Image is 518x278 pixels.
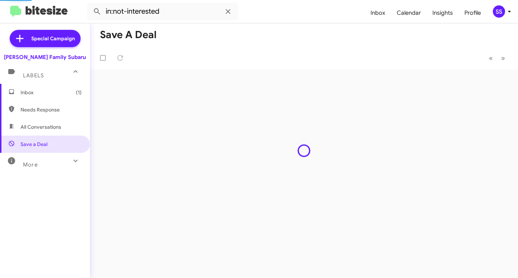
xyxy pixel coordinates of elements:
[21,141,47,148] span: Save a Deal
[76,89,82,96] span: (1)
[21,123,61,131] span: All Conversations
[31,35,75,42] span: Special Campaign
[427,3,459,23] a: Insights
[4,54,86,61] div: [PERSON_NAME] Family Subaru
[487,5,510,18] button: SS
[489,54,493,63] span: «
[365,3,391,23] a: Inbox
[87,3,238,20] input: Search
[493,5,505,18] div: SS
[391,3,427,23] a: Calendar
[485,51,509,65] nav: Page navigation example
[21,106,82,113] span: Needs Response
[23,72,44,79] span: Labels
[100,29,156,41] h1: Save a Deal
[21,89,82,96] span: Inbox
[485,51,497,65] button: Previous
[23,161,38,168] span: More
[501,54,505,63] span: »
[459,3,487,23] a: Profile
[10,30,81,47] a: Special Campaign
[497,51,509,65] button: Next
